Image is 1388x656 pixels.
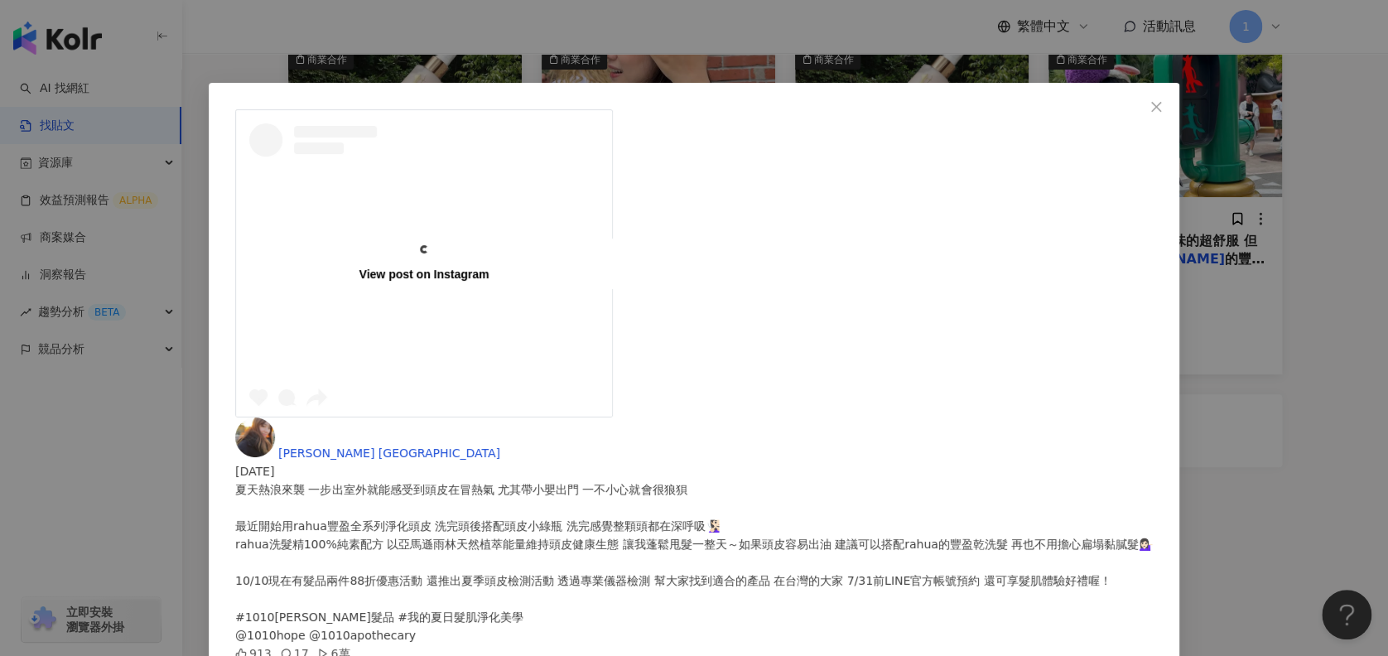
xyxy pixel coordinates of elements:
a: KOL Avatar[PERSON_NAME] [GEOGRAPHIC_DATA] [235,446,500,460]
a: View post on Instagram [236,110,612,417]
span: [PERSON_NAME] [GEOGRAPHIC_DATA] [278,446,500,460]
img: KOL Avatar [235,417,275,457]
div: View post on Instagram [359,267,489,282]
button: Close [1139,90,1172,123]
div: [DATE] [235,462,1153,480]
span: close [1149,100,1162,113]
div: 夏天熱浪來襲 一步出室外就能感受到頭皮在冒熱氣 尤其帶小嬰出門 一不小心就會很狼狽 ⁣ ⁣ 最近開始用rahua豐盈全系列淨化頭皮 洗完頭後搭配頭皮小綠瓶 洗完感覺整顆頭都在深呼吸🧏🏻‍♀️ ⁣... [235,480,1153,644]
